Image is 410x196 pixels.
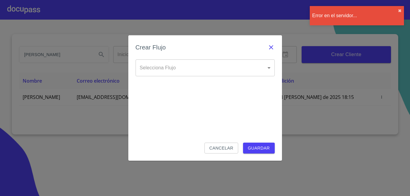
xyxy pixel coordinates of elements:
h6: Crear Flujo [136,43,166,52]
span: Guardar [248,144,270,152]
span: Cancelar [209,144,233,152]
button: Cancelar [204,143,238,154]
div: Error en el servidor... [312,13,398,18]
div: ​ [136,59,275,76]
button: Guardar [243,143,275,154]
button: close [398,8,402,13]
